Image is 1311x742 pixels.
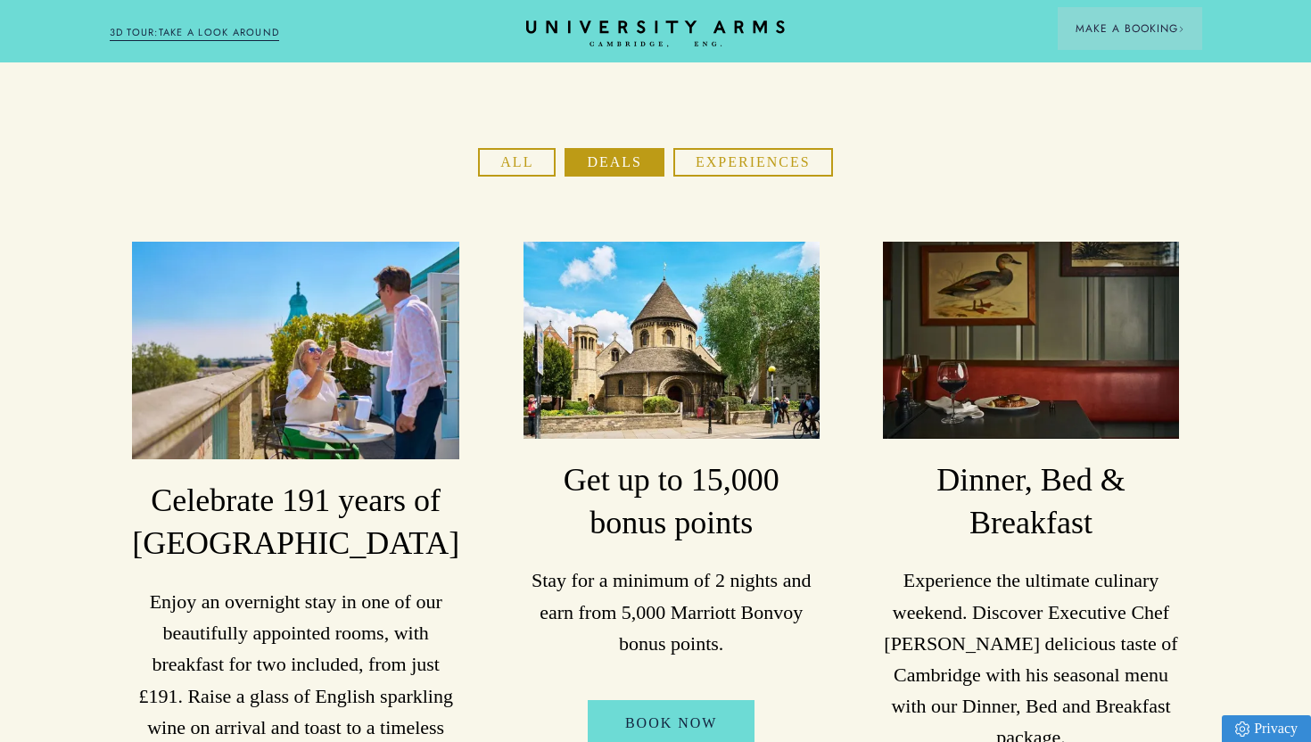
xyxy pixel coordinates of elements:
img: image-a84cd6be42fa7fc105742933f10646be5f14c709-3000x2000-jpg [883,242,1179,439]
img: Arrow icon [1178,26,1184,32]
button: Experiences [673,148,833,177]
img: Privacy [1235,721,1249,737]
h3: Celebrate 191 years of [GEOGRAPHIC_DATA] [132,480,459,565]
button: All [478,148,556,177]
h3: Dinner, Bed & Breakfast [883,459,1179,545]
p: Stay for a minimum of 2 nights and earn from 5,000 Marriott Bonvoy bonus points. [524,565,820,659]
img: image-a169143ac3192f8fe22129d7686b8569f7c1e8bc-2500x1667-jpg [524,242,820,439]
img: image-06b67da7cef3647c57b18f70ec17f0183790af67-6000x4000-jpg [132,242,459,460]
a: 3D TOUR:TAKE A LOOK AROUND [110,25,280,41]
button: Make a BookingArrow icon [1058,7,1202,50]
h3: Get up to 15,000 bonus points [524,459,820,545]
a: Home [526,21,785,48]
span: Make a Booking [1076,21,1184,37]
button: Deals [565,148,664,177]
a: Privacy [1222,715,1311,742]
